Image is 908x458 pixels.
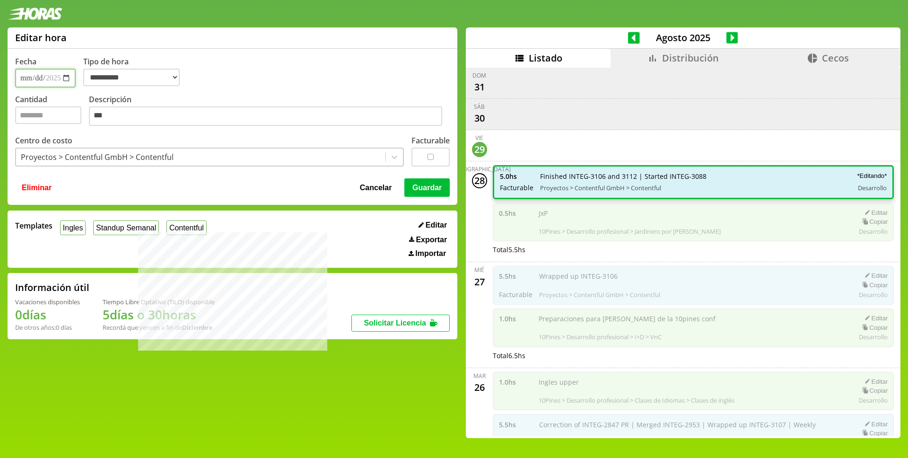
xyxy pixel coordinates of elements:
button: Ingles [60,220,86,235]
div: 30 [472,111,487,126]
b: Diciembre [182,323,212,332]
span: Editar [426,221,447,229]
label: Facturable [411,135,450,146]
div: mié [474,266,484,274]
label: Descripción [89,94,450,129]
div: 26 [472,380,487,395]
textarea: Descripción [89,106,442,126]
div: Total 5.5 hs [493,245,894,254]
div: 29 [472,142,487,157]
div: 28 [472,173,487,188]
h1: 0 días [15,306,80,323]
div: Proyectos > Contentful GmbH > Contentful [21,152,174,162]
button: Editar [416,220,450,230]
div: mar [473,372,486,380]
span: Templates [15,220,52,231]
button: Eliminar [19,178,54,196]
label: Fecha [15,56,36,67]
select: Tipo de hora [83,69,180,86]
button: Guardar [404,178,450,196]
span: Solicitar Licencia [364,319,426,327]
div: Tiempo Libre Optativo (TiLO) disponible [103,298,215,306]
button: Solicitar Licencia [351,315,450,332]
label: Tipo de hora [83,56,187,88]
img: logotipo [8,8,62,20]
h1: Editar hora [15,31,67,44]
div: [DEMOGRAPHIC_DATA] [448,165,511,173]
div: Recordá que vencen a fin de [103,323,215,332]
div: dom [472,71,486,79]
div: sáb [474,103,485,111]
span: Importar [415,249,446,258]
div: Vacaciones disponibles [15,298,80,306]
label: Centro de costo [15,135,72,146]
span: Exportar [416,236,447,244]
h2: Información útil [15,281,89,294]
button: Contentful [166,220,207,235]
span: Distribución [662,52,719,64]
div: De otros años: 0 días [15,323,80,332]
div: scrollable content [466,68,900,437]
div: vie [475,134,483,142]
button: Exportar [406,235,450,245]
span: Listado [529,52,562,64]
span: Agosto 2025 [640,31,726,44]
div: 27 [472,274,487,289]
input: Cantidad [15,106,81,124]
span: Cecos [822,52,849,64]
button: Standup Semanal [93,220,159,235]
div: Total 6.5 hs [493,351,894,360]
h1: 5 días o 30 horas [103,306,215,323]
label: Cantidad [15,94,89,129]
button: Cancelar [357,178,395,196]
div: 31 [472,79,487,95]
